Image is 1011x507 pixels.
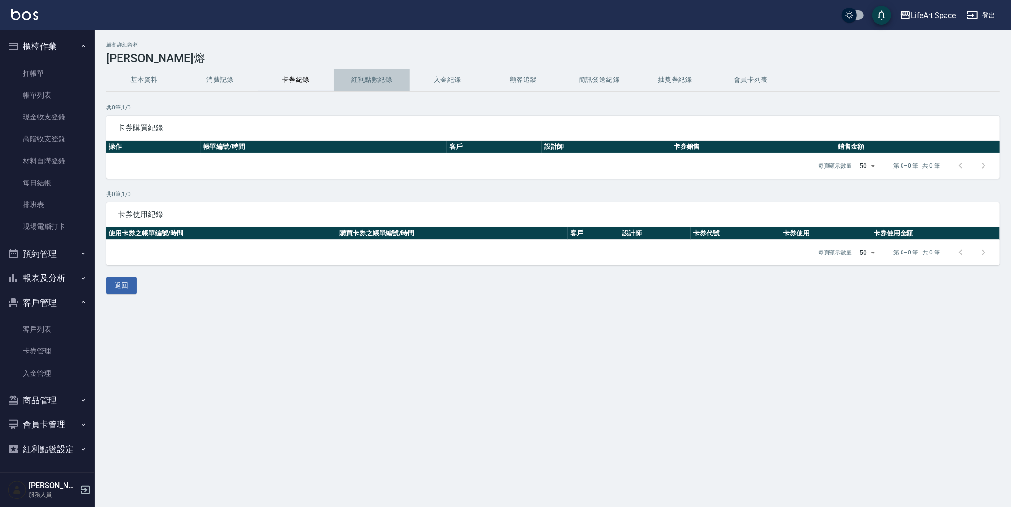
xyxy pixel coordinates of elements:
[896,6,959,25] button: LifeArt Space
[182,69,258,91] button: 消費記錄
[4,172,91,194] a: 每日結帳
[106,52,1000,65] h3: [PERSON_NAME]熔
[894,248,940,257] p: 第 0–0 筆 共 0 筆
[872,6,891,25] button: save
[894,162,940,170] p: 第 0–0 筆 共 0 筆
[11,9,38,20] img: Logo
[106,103,1000,112] p: 共 0 筆, 1 / 0
[818,248,852,257] p: 每頁顯示數量
[637,69,713,91] button: 抽獎券紀錄
[691,227,781,240] th: 卡券代號
[106,69,182,91] button: 基本資料
[106,42,1000,48] h2: 顧客詳細資料
[29,481,77,490] h5: [PERSON_NAME]
[911,9,956,21] div: LifeArt Space
[568,227,620,240] th: 客戶
[561,69,637,91] button: 簡訊發送紀錄
[201,141,447,153] th: 帳單編號/時間
[4,150,91,172] a: 材料自購登錄
[258,69,334,91] button: 卡券紀錄
[856,153,879,179] div: 50
[4,340,91,362] a: 卡券管理
[106,277,137,294] button: 返回
[4,63,91,84] a: 打帳單
[4,266,91,290] button: 報表及分析
[671,141,836,153] th: 卡券銷售
[118,123,988,133] span: 卡券購買紀錄
[542,141,671,153] th: 設計師
[410,69,485,91] button: 入金紀錄
[781,227,871,240] th: 卡券使用
[8,480,27,499] img: Person
[818,162,852,170] p: 每頁顯示數量
[871,227,1000,240] th: 卡券使用金額
[106,227,337,240] th: 使用卡券之帳單編號/時間
[106,141,201,153] th: 操作
[4,318,91,340] a: 客戶列表
[4,84,91,106] a: 帳單列表
[118,210,988,219] span: 卡券使用紀錄
[334,69,410,91] button: 紅利點數紀錄
[4,216,91,237] a: 現場電腦打卡
[4,34,91,59] button: 櫃檯作業
[835,141,1000,153] th: 銷售金額
[4,242,91,266] button: 預約管理
[485,69,561,91] button: 顧客追蹤
[29,490,77,499] p: 服務人員
[4,437,91,462] button: 紅利點數設定
[4,128,91,150] a: 高階收支登錄
[337,227,568,240] th: 購買卡券之帳單編號/時間
[4,362,91,384] a: 入金管理
[963,7,1000,24] button: 登出
[4,290,91,315] button: 客戶管理
[713,69,789,91] button: 會員卡列表
[4,412,91,437] button: 會員卡管理
[856,240,879,265] div: 50
[106,190,1000,199] p: 共 0 筆, 1 / 0
[4,194,91,216] a: 排班表
[4,106,91,128] a: 現金收支登錄
[447,141,542,153] th: 客戶
[4,388,91,413] button: 商品管理
[619,227,691,240] th: 設計師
